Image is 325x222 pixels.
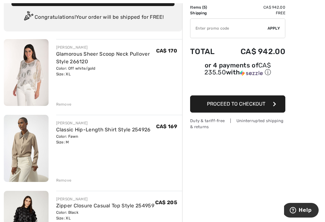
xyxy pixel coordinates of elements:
[56,127,151,133] a: Classic Hip-Length Shirt Style 254926
[56,45,156,50] div: [PERSON_NAME]
[190,4,224,10] td: Items ( )
[190,41,224,62] td: Total
[284,203,319,219] iframe: Opens a widget where you can find more information
[56,177,72,183] div: Remove
[56,196,154,202] div: [PERSON_NAME]
[190,19,268,38] input: Promo code
[56,134,151,145] div: Color: Fawn Size: M
[156,123,177,129] span: CA$ 169
[56,66,156,77] div: Color: Off white/gold Size: XL
[56,210,154,221] div: Color: Black Size: XL
[190,10,224,16] td: Shipping
[22,11,35,24] img: Congratulation2.svg
[190,79,285,93] iframe: PayPal-paypal
[203,5,206,10] span: 5
[56,120,151,126] div: [PERSON_NAME]
[190,62,285,77] div: or 4 payments of with
[56,203,154,209] a: Zipper Closure Casual Top Style 254959
[190,118,285,130] div: Duty & tariff-free | Uninterrupted shipping & returns
[56,51,150,65] a: Glamorous Sheer Scoop Neck Pullover Style 266120
[224,4,285,10] td: CA$ 942.00
[155,199,177,205] span: CA$ 205
[224,41,285,62] td: CA$ 942.00
[224,10,285,16] td: Free
[4,39,49,106] img: Glamorous Sheer Scoop Neck Pullover Style 266120
[4,115,49,182] img: Classic Hip-Length Shirt Style 254926
[268,25,280,31] span: Apply
[204,61,271,76] span: CA$ 235.50
[190,62,285,79] div: or 4 payments ofCA$ 235.50withSezzle Click to learn more about Sezzle
[156,48,177,54] span: CA$ 170
[207,101,265,107] span: Proceed to Checkout
[11,11,175,24] div: Congratulations! Your order will be shipped for FREE!
[190,95,285,113] button: Proceed to Checkout
[240,70,263,76] img: Sezzle
[56,101,72,107] div: Remove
